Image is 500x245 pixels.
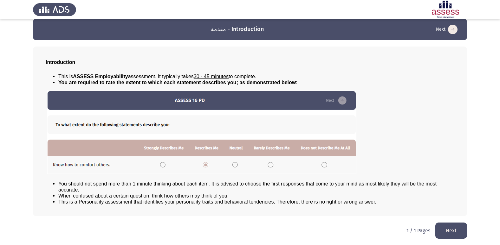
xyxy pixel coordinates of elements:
h3: مقدمة - Introduction [211,25,264,33]
span: When confused about a certain question, think how others may think of you. [58,193,229,198]
span: This is assessment. It typically takes to complete. [58,74,256,79]
button: load next page [434,24,459,35]
p: 1 / 1 Pages [406,228,430,234]
span: You are required to rate the extent to which each statement describes you; as demonstrated below: [58,80,298,85]
span: You should not spend more than 1 minute thinking about each item. It is advised to choose the fir... [58,181,437,192]
span: Introduction [46,60,75,65]
span: This is a Personality assessment that identifies your personality traits and behavioral tendencie... [58,199,376,204]
img: Assessment logo of ASSESS Employability - EBI [424,1,467,18]
u: 30 - 45 minutes [194,74,229,79]
b: ASSESS Employability [73,74,128,79]
button: load next page [435,223,467,239]
img: Assess Talent Management logo [33,1,76,18]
